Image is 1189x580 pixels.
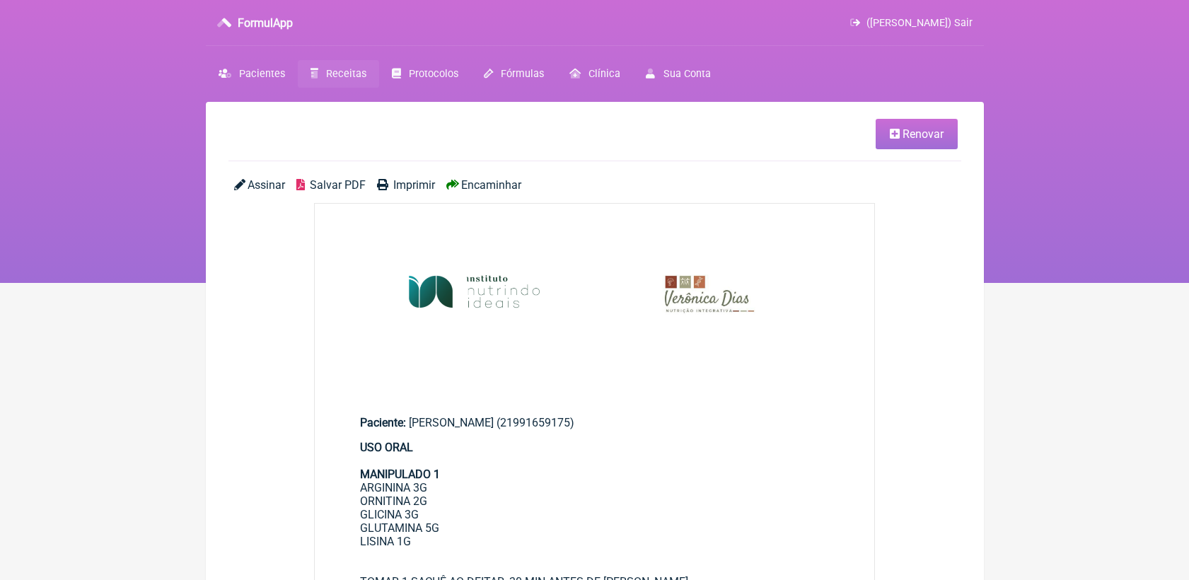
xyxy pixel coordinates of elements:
[238,16,293,30] h3: FormulApp
[557,60,633,88] a: Clínica
[360,416,406,429] span: Paciente:
[239,68,285,80] span: Pacientes
[379,60,471,88] a: Protocolos
[377,178,435,192] a: Imprimir
[471,60,557,88] a: Fórmulas
[315,204,875,390] img: rSewsjIQ7AAAAAAAMhDsAAAAAAAyEOwAAAAAADIQ7AAAAAAAMhDsAAAAAAAyEOwAAAAAADIQ7AAAAAAAMhDsAAAAAAAyEOwAA...
[393,178,435,192] span: Imprimir
[360,416,830,429] div: [PERSON_NAME] (21991659175)
[663,68,711,80] span: Sua Conta
[234,178,285,192] a: Assinar
[360,441,440,481] strong: USO ORAL MANIPULADO 1
[326,68,366,80] span: Receitas
[248,178,285,192] span: Assinar
[876,119,958,149] a: Renovar
[206,60,298,88] a: Pacientes
[310,178,366,192] span: Salvar PDF
[588,68,620,80] span: Clínica
[409,68,458,80] span: Protocolos
[446,178,521,192] a: Encaminhar
[296,178,366,192] a: Salvar PDF
[850,17,972,29] a: ([PERSON_NAME]) Sair
[461,178,521,192] span: Encaminhar
[903,127,944,141] span: Renovar
[633,60,723,88] a: Sua Conta
[866,17,973,29] span: ([PERSON_NAME]) Sair
[298,60,379,88] a: Receitas
[501,68,544,80] span: Fórmulas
